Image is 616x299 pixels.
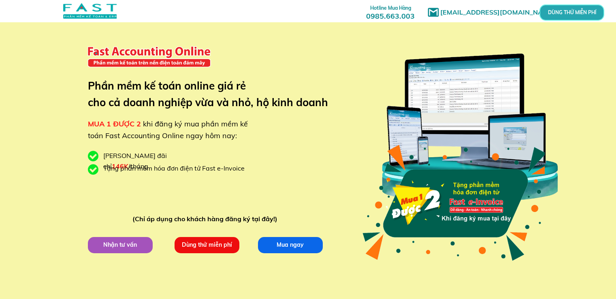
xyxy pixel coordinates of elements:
h1: [EMAIL_ADDRESS][DOMAIN_NAME] [440,7,560,18]
span: MUA 1 ĐƯỢC 2 [88,119,141,128]
h3: Phần mềm kế toán online giá rẻ cho cả doanh nghiệp vừa và nhỏ, hộ kinh doanh [88,77,340,111]
h3: 0985.663.003 [357,3,424,20]
span: 146K [112,162,128,170]
p: Dùng thử miễn phí [174,237,239,253]
p: Mua ngay [258,237,322,253]
div: (Chỉ áp dụng cho khách hàng đăng ký tại đây!) [132,214,281,224]
div: [PERSON_NAME] đãi chỉ /tháng [103,151,209,171]
span: Hotline Mua Hàng [370,5,411,11]
p: DÙNG THỬ MIỄN PHÍ [562,10,582,15]
p: Nhận tư vấn [87,237,152,253]
span: khi đăng ký mua phần mềm kế toán Fast Accounting Online ngay hôm nay: [88,119,248,140]
div: Tặng phần mềm hóa đơn điện tử Fast e-Invoice [103,163,251,174]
